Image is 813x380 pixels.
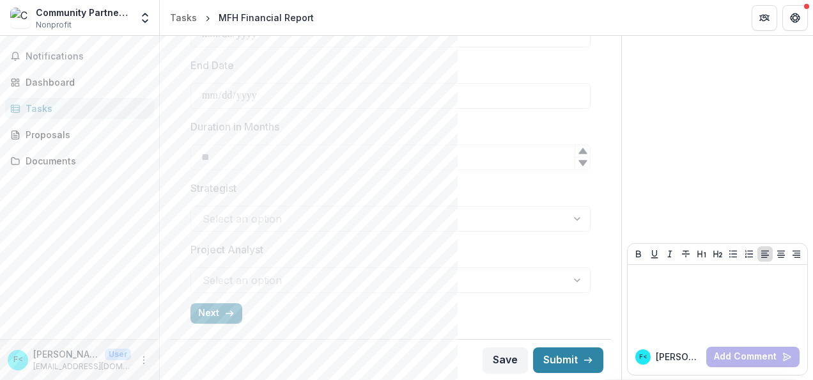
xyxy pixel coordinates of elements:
span: Notifications [26,51,149,62]
span: Nonprofit [36,19,72,31]
div: Documents [26,154,144,168]
button: Strike [678,246,693,262]
p: Strategist [190,180,236,196]
p: Project Analyst [190,242,263,257]
button: Notifications [5,46,154,67]
p: [EMAIL_ADDRESS][DOMAIN_NAME] [33,361,131,372]
button: Bold [631,246,646,262]
button: Bullet List [725,246,741,262]
p: End Date [190,58,234,73]
a: Proposals [5,124,154,145]
button: Next [190,303,242,324]
button: Ordered List [741,246,757,262]
div: Tasks [170,11,197,24]
nav: breadcrumb [165,8,319,27]
button: Align Center [773,246,789,262]
button: Get Help [782,5,808,31]
p: [PERSON_NAME] <[EMAIL_ADDRESS][DOMAIN_NAME]> [33,347,100,361]
button: Save [483,347,528,373]
div: Francine Pratt <fpratt@cpozarks.org> [639,354,647,360]
button: Underline [647,246,662,262]
button: Italicize [662,246,677,262]
div: Dashboard [26,75,144,89]
div: Proposals [26,128,144,141]
button: Submit [533,347,603,373]
button: Align Right [789,246,804,262]
button: Heading 1 [694,246,709,262]
div: MFH Financial Report [219,11,314,24]
div: Tasks [26,102,144,115]
p: [PERSON_NAME] [656,350,701,363]
a: Documents [5,150,154,171]
div: Community Partnership Of The Ozarks, Inc. [36,6,131,19]
a: Tasks [5,98,154,119]
button: Heading 2 [710,246,725,262]
button: Partners [752,5,777,31]
button: Open entity switcher [136,5,154,31]
a: Dashboard [5,72,154,93]
a: Tasks [165,8,202,27]
div: Francine Pratt <fpratt@cpozarks.org> [13,356,23,364]
p: User [105,349,131,360]
button: Add Comment [706,347,800,367]
button: More [136,352,151,368]
img: Community Partnership Of The Ozarks, Inc. [10,8,31,28]
button: Align Left [757,246,773,262]
p: Duration in Months [190,119,279,134]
